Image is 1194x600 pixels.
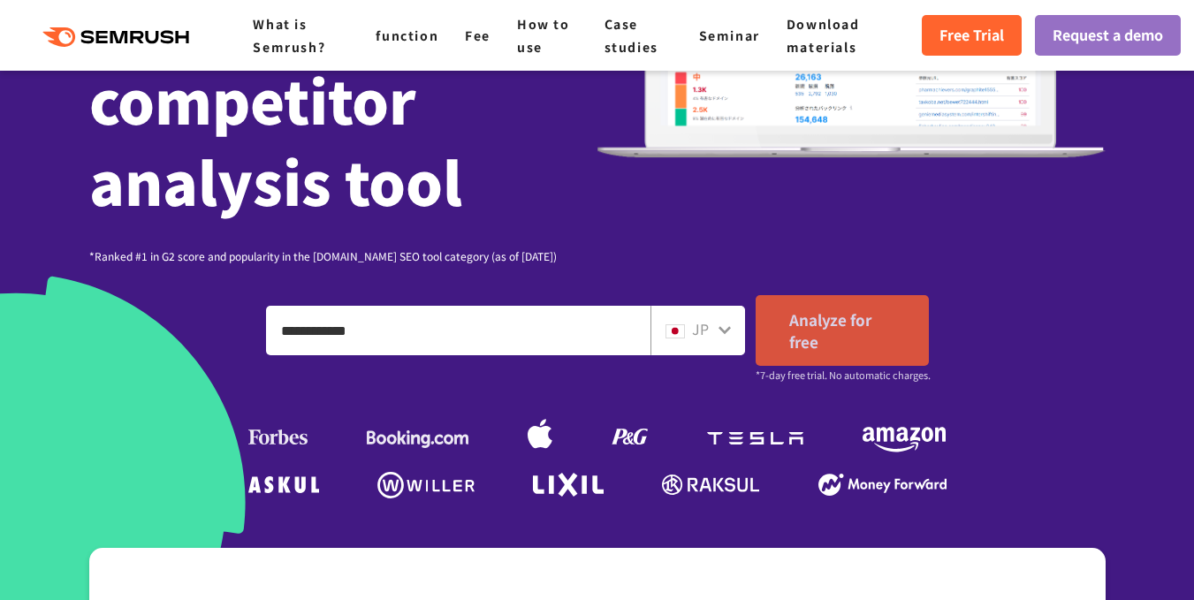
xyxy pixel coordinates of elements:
a: What is Semrush? [253,15,325,56]
a: Request a demo [1035,15,1181,56]
a: Download materials [787,15,860,56]
font: Free Trial [939,24,1004,45]
a: Free Trial [922,15,1022,56]
font: *Ranked #1 in G2 score and popularity in the [DOMAIN_NAME] SEO tool category (as of [DATE]) [89,248,557,263]
a: Fee [465,27,491,44]
a: Analyze for free [756,295,929,366]
font: *7-day free trial. No automatic charges. [756,368,931,382]
input: Enter a domain, keyword or URL [267,307,650,354]
font: Request a demo [1053,24,1163,45]
font: Analyze for free [789,308,871,353]
a: Seminar [699,27,760,44]
a: Case studies [605,15,658,56]
font: JP [692,318,709,339]
font: competitor analysis tool [89,57,462,223]
a: How to use [517,15,570,56]
a: function [376,27,438,44]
